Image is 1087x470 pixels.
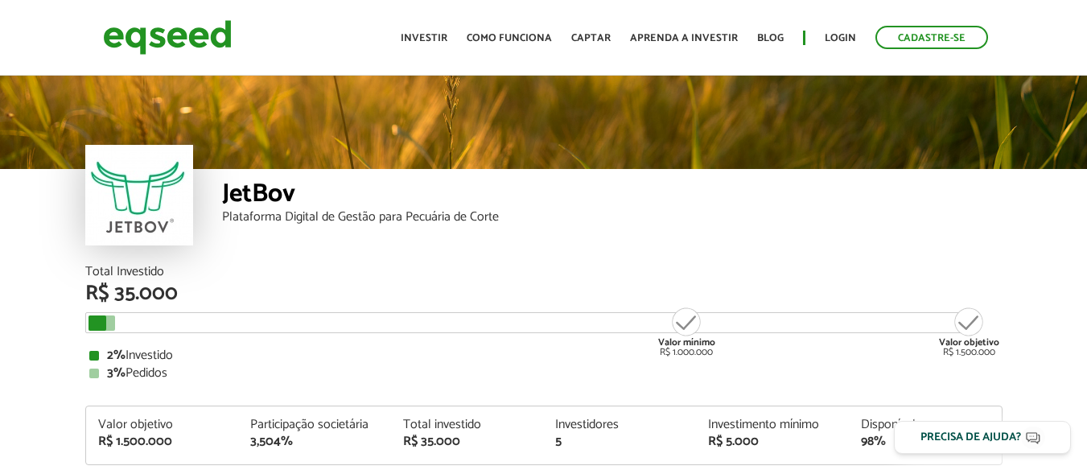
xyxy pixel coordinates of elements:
[107,362,126,384] strong: 3%
[657,306,717,357] div: R$ 1.000.000
[861,435,990,448] div: 98%
[403,418,532,431] div: Total investido
[571,33,611,43] a: Captar
[89,367,998,380] div: Pedidos
[103,16,232,59] img: EqSeed
[757,33,784,43] a: Blog
[630,33,738,43] a: Aprenda a investir
[107,344,126,366] strong: 2%
[555,418,684,431] div: Investidores
[403,435,532,448] div: R$ 35.000
[250,418,379,431] div: Participação societária
[708,435,837,448] div: R$ 5.000
[98,418,227,431] div: Valor objetivo
[250,435,379,448] div: 3,504%
[875,26,988,49] a: Cadastre-se
[939,306,999,357] div: R$ 1.500.000
[555,435,684,448] div: 5
[89,349,998,362] div: Investido
[708,418,837,431] div: Investimento mínimo
[85,266,1003,278] div: Total Investido
[401,33,447,43] a: Investir
[939,335,999,350] strong: Valor objetivo
[222,181,1003,211] div: JetBov
[85,283,1003,304] div: R$ 35.000
[222,211,1003,224] div: Plataforma Digital de Gestão para Pecuária de Corte
[467,33,552,43] a: Como funciona
[825,33,856,43] a: Login
[658,335,715,350] strong: Valor mínimo
[861,418,990,431] div: Disponível
[98,435,227,448] div: R$ 1.500.000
